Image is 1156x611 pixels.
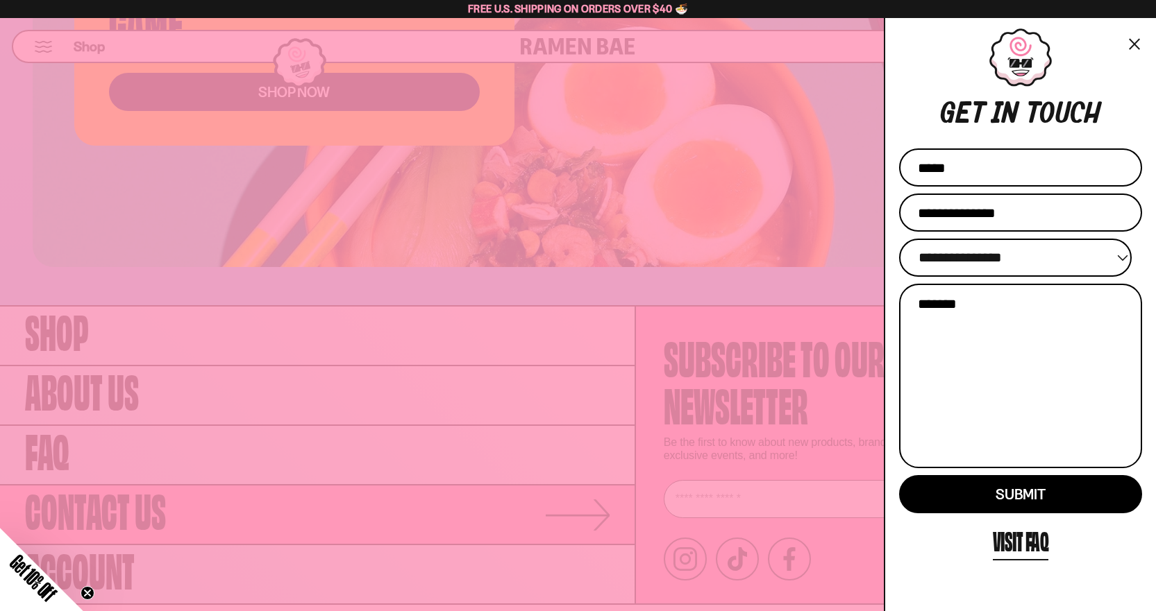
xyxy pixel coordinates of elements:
[899,475,1142,513] button: Submit
[1127,35,1142,54] button: Close menu
[1026,101,1101,132] div: touch
[81,586,94,600] button: Close teaser
[6,551,60,605] span: Get 10% Off
[940,101,985,132] div: Get
[468,2,688,15] span: Free U.S. Shipping on Orders over $40 🍜
[992,101,1019,132] div: in
[996,485,1045,503] span: Submit
[993,520,1049,560] a: Visit FAQ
